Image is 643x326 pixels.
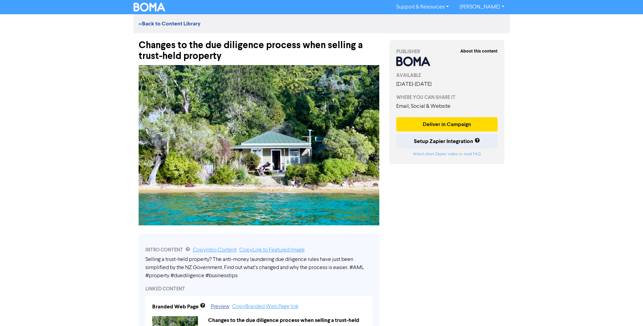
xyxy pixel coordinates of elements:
[396,94,498,101] div: WHERE YOU CAN SHARE IT
[464,152,481,156] a: read FAQ
[134,3,165,12] img: BOMA Logo
[454,2,509,13] a: [PERSON_NAME]
[139,33,379,62] div: Changes to the due diligence process when selling a trust-held property
[145,285,373,292] div: LINKED CONTENT
[139,20,200,27] a: <<Back to Content Library
[396,72,498,79] div: AVAILABLE
[193,247,237,253] a: Copy Intro Content
[145,256,373,280] div: Selling a trust-held property? The anti-money laundering due diligence rules have just been simpl...
[232,304,299,309] a: Copy Branded Web Page link
[145,246,373,254] div: INTRO CONTENT
[413,152,458,156] a: Watch short Zapier video
[396,80,498,88] div: [DATE] - [DATE]
[152,303,199,311] div: Branded Web Page
[558,253,643,326] iframe: Chat Widget
[391,2,454,13] a: Support & Resources
[396,102,498,110] div: Email, Social & Website
[239,247,305,253] a: Copy Link to Featured Image
[460,48,498,54] strong: About this content
[396,117,498,131] button: Deliver in Campaign
[396,151,498,157] div: or
[396,48,498,55] div: PUBLISHER
[211,304,229,309] a: Preview
[396,134,498,148] button: Setup Zapier Integration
